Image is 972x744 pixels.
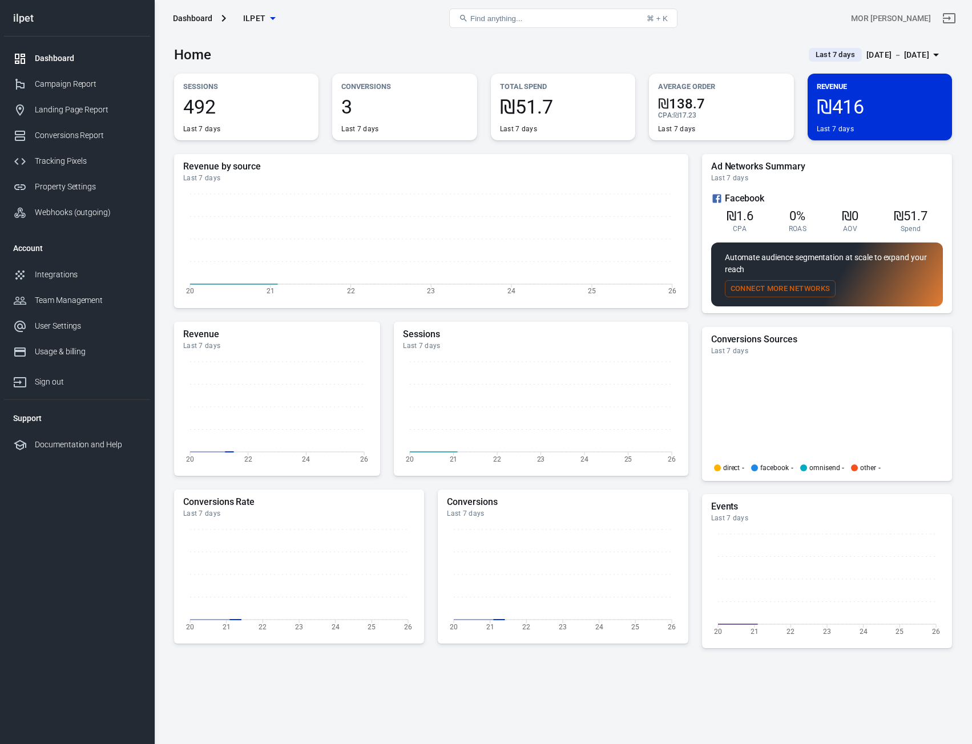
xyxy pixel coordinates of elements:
[35,269,141,281] div: Integrations
[267,287,275,295] tspan: 21
[789,209,805,223] span: 0%
[500,97,626,116] span: ₪51.7
[580,455,588,463] tspan: 24
[733,224,747,233] span: CPA
[183,329,371,340] h5: Revenue
[35,155,141,167] div: Tracking Pixels
[4,123,150,148] a: Conversions Report
[714,628,722,636] tspan: 20
[673,111,696,119] span: ₪17.23
[711,173,943,183] div: Last 7 days
[4,174,150,200] a: Property Settings
[186,622,194,630] tspan: 20
[523,622,531,630] tspan: 22
[486,622,494,630] tspan: 21
[450,455,458,463] tspan: 21
[470,14,522,23] span: Find anything...
[35,207,141,219] div: Webhooks (outgoing)
[35,439,141,451] div: Documentation and Help
[500,124,537,134] div: Last 7 days
[711,192,943,205] div: Facebook
[360,455,368,463] tspan: 26
[809,464,840,471] p: omnisend
[223,622,231,630] tspan: 21
[647,14,668,23] div: ⌘ + K
[4,200,150,225] a: Webhooks (outgoing)
[427,287,435,295] tspan: 23
[243,11,266,26] span: ilpet
[35,130,141,141] div: Conversions Report
[231,8,288,29] button: ilpet
[817,97,943,116] span: ₪416
[4,46,150,71] a: Dashboard
[859,628,867,636] tspan: 24
[4,234,150,262] li: Account
[866,48,929,62] div: [DATE] － [DATE]
[4,13,150,23] div: ilpet
[896,628,904,636] tspan: 25
[823,628,831,636] tspan: 23
[711,192,723,205] svg: Facebook Ads
[595,622,603,630] tspan: 24
[35,294,141,306] div: Team Management
[35,181,141,193] div: Property Settings
[507,287,515,295] tspan: 24
[658,124,695,134] div: Last 7 days
[851,13,931,25] div: Account id: MBZuPSxE
[186,287,194,295] tspan: 20
[711,501,943,512] h5: Events
[174,47,211,63] h3: Home
[588,287,596,295] tspan: 25
[449,9,677,28] button: Find anything...⌘ + K
[632,622,640,630] tspan: 25
[447,496,679,508] h5: Conversions
[35,104,141,116] div: Landing Page Report
[791,464,793,471] span: -
[35,78,141,90] div: Campaign Report
[4,365,150,395] a: Sign out
[624,455,632,463] tspan: 25
[658,80,784,92] p: Average Order
[843,224,857,233] span: AOV
[725,252,929,276] p: Automate audience segmentation at scale to expand your reach
[403,329,679,340] h5: Sessions
[35,376,141,388] div: Sign out
[711,513,943,523] div: Last 7 days
[711,161,943,172] h5: Ad Networks Summary
[711,334,943,345] h5: Conversions Sources
[183,341,371,350] div: Last 7 days
[35,346,141,358] div: Usage & billing
[668,287,676,295] tspan: 26
[183,80,309,92] p: Sessions
[668,455,676,463] tspan: 26
[447,509,679,518] div: Last 7 days
[935,5,963,32] a: Sign out
[800,46,952,64] button: Last 7 days[DATE] － [DATE]
[742,464,744,471] span: -
[404,622,412,630] tspan: 26
[878,464,881,471] span: -
[406,455,414,463] tspan: 20
[559,622,567,630] tspan: 23
[711,346,943,355] div: Last 7 days
[244,455,252,463] tspan: 22
[295,622,303,630] tspan: 23
[302,455,310,463] tspan: 24
[341,97,467,116] span: 3
[493,455,501,463] tspan: 22
[787,628,794,636] tspan: 22
[789,224,806,233] span: ROAS
[901,224,921,233] span: Spend
[4,288,150,313] a: Team Management
[4,313,150,339] a: User Settings
[537,455,545,463] tspan: 23
[842,209,858,223] span: ₪0
[760,464,789,471] p: facebook
[4,148,150,174] a: Tracking Pixels
[183,124,220,134] div: Last 7 days
[183,173,679,183] div: Last 7 days
[932,628,940,636] tspan: 26
[35,320,141,332] div: User Settings
[4,339,150,365] a: Usage & billing
[4,262,150,288] a: Integrations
